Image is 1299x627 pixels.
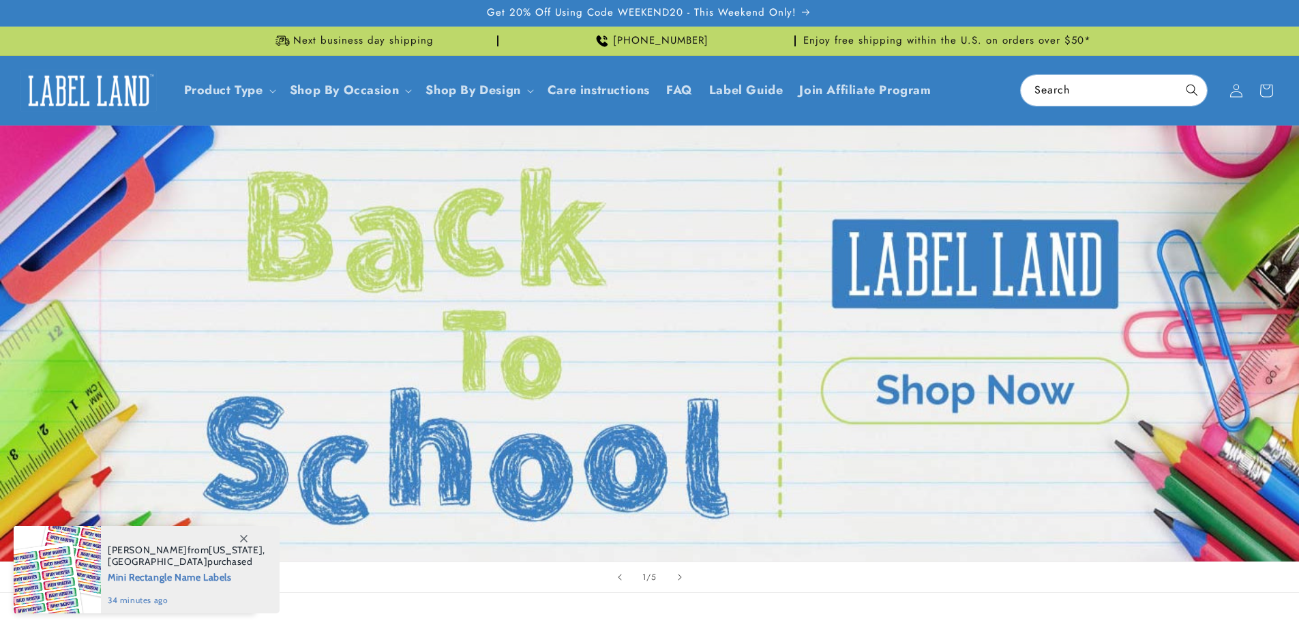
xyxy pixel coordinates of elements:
div: Announcement [801,27,1093,55]
summary: Shop By Design [417,74,539,106]
span: Care instructions [548,83,650,98]
a: Label Guide [701,74,792,106]
span: Enjoy free shipping within the U.S. on orders over $50* [803,34,1091,48]
button: Previous slide [605,562,635,592]
span: [US_STATE] [209,544,263,556]
a: Product Type [184,81,263,99]
a: Label Land [16,64,162,117]
span: Join Affiliate Program [799,83,931,98]
span: / [646,570,651,584]
summary: Product Type [176,74,282,106]
a: Care instructions [539,74,658,106]
div: Announcement [504,27,796,55]
span: 5 [651,570,657,584]
span: Get 20% Off Using Code WEEKEND20 - This Weekend Only! [487,6,796,20]
a: Join Affiliate Program [791,74,939,106]
div: Announcement [207,27,498,55]
span: [PHONE_NUMBER] [613,34,708,48]
span: [GEOGRAPHIC_DATA] [108,555,207,568]
span: 1 [642,570,646,584]
a: Shop By Design [425,81,520,99]
iframe: Gorgias live chat messenger [1163,568,1285,613]
span: from , purchased [108,544,265,568]
img: Label Land [20,70,157,112]
span: Shop By Occasion [290,83,400,98]
span: [PERSON_NAME] [108,544,188,556]
span: Next business day shipping [293,34,434,48]
a: FAQ [658,74,701,106]
span: FAQ [666,83,693,98]
span: Label Guide [709,83,783,98]
button: Search [1177,75,1207,105]
button: Next slide [665,562,695,592]
summary: Shop By Occasion [282,74,418,106]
